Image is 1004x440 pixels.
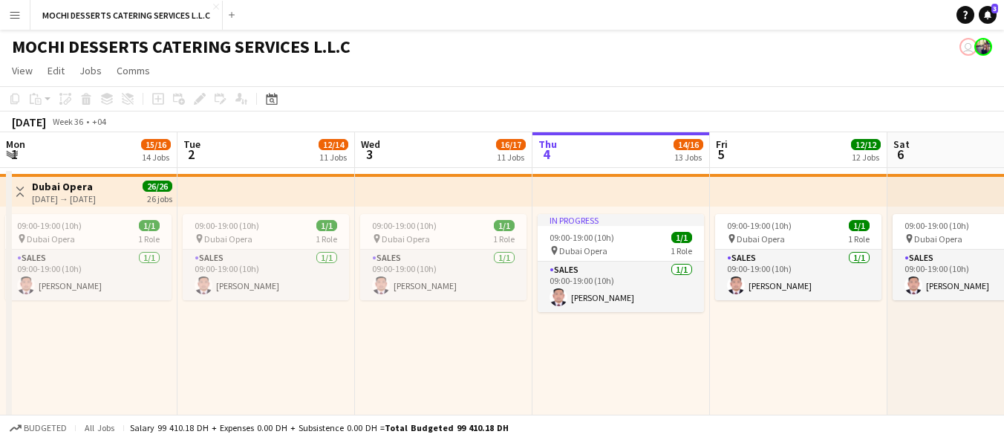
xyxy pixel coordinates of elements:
span: View [12,64,33,77]
a: Edit [42,61,71,80]
div: 13 Jobs [674,152,703,163]
app-card-role: Sales1/109:00-19:00 (10h)[PERSON_NAME] [5,250,172,300]
app-job-card: In progress09:00-19:00 (10h)1/1 Dubai Opera1 RoleSales1/109:00-19:00 (10h)[PERSON_NAME] [538,214,704,312]
app-card-role: Sales1/109:00-19:00 (10h)[PERSON_NAME] [183,250,349,300]
span: 1 Role [848,233,870,245]
span: 3 [359,146,380,163]
span: Dubai Opera [737,233,785,245]
span: 3 [991,4,998,13]
a: View [6,61,39,80]
span: 14/16 [674,139,703,150]
span: Wed [361,137,380,151]
span: Total Budgeted 99 410.18 DH [385,422,509,433]
div: 14 Jobs [142,152,170,163]
span: Budgeted [24,423,67,433]
div: +04 [92,116,106,127]
span: 1 Role [493,233,515,245]
span: 1/1 [494,220,515,231]
app-user-avatar: Venus Joson [974,38,992,56]
div: 11 Jobs [319,152,348,163]
span: 09:00-19:00 (10h) [727,220,792,231]
app-job-card: 09:00-19:00 (10h)1/1 Dubai Opera1 RoleSales1/109:00-19:00 (10h)[PERSON_NAME] [5,214,172,300]
app-job-card: 09:00-19:00 (10h)1/1 Dubai Opera1 RoleSales1/109:00-19:00 (10h)[PERSON_NAME] [183,214,349,300]
span: Edit [48,64,65,77]
span: Comms [117,64,150,77]
app-card-role: Sales1/109:00-19:00 (10h)[PERSON_NAME] [360,250,527,300]
span: Sat [893,137,910,151]
app-card-role: Sales1/109:00-19:00 (10h)[PERSON_NAME] [538,262,704,312]
span: 1 Role [671,245,692,256]
app-card-role: Sales1/109:00-19:00 (10h)[PERSON_NAME] [715,250,881,300]
span: Dubai Opera [204,233,252,245]
span: Fri [716,137,728,151]
span: 09:00-19:00 (10h) [17,220,82,231]
div: Salary 99 410.18 DH + Expenses 0.00 DH + Subsistence 0.00 DH = [130,422,509,433]
div: In progress [538,214,704,226]
span: 1 Role [138,233,160,245]
span: 2 [181,146,201,163]
span: 1 Role [316,233,337,245]
div: [DATE] → [DATE] [32,193,96,204]
button: Budgeted [7,420,69,436]
h1: MOCHI DESSERTS CATERING SERVICES L.L.C [12,36,351,58]
span: Dubai Opera [382,233,430,245]
span: 5 [714,146,728,163]
app-job-card: 09:00-19:00 (10h)1/1 Dubai Opera1 RoleSales1/109:00-19:00 (10h)[PERSON_NAME] [360,214,527,300]
a: Jobs [74,61,108,80]
span: 12/14 [319,139,348,150]
h3: Dubai Opera [32,180,96,193]
span: 16/17 [496,139,526,150]
span: 12/12 [851,139,881,150]
div: [DATE] [12,114,46,129]
span: Tue [183,137,201,151]
span: 1/1 [139,220,160,231]
span: 1/1 [849,220,870,231]
span: Dubai Opera [27,233,75,245]
span: 15/16 [141,139,171,150]
span: 09:00-19:00 (10h) [550,232,614,243]
app-job-card: 09:00-19:00 (10h)1/1 Dubai Opera1 RoleSales1/109:00-19:00 (10h)[PERSON_NAME] [715,214,881,300]
span: 1 [4,146,25,163]
div: 12 Jobs [852,152,880,163]
span: 09:00-19:00 (10h) [195,220,259,231]
span: 09:00-19:00 (10h) [372,220,437,231]
span: 1/1 [671,232,692,243]
span: Week 36 [49,116,86,127]
span: 09:00-19:00 (10h) [904,220,969,231]
span: Jobs [79,64,102,77]
span: Dubai Opera [914,233,962,245]
a: 3 [979,6,997,24]
span: 4 [536,146,557,163]
span: 1/1 [316,220,337,231]
span: 26/26 [143,181,172,192]
span: Thu [538,137,557,151]
span: Dubai Opera [559,245,607,256]
button: MOCHI DESSERTS CATERING SERVICES L.L.C [30,1,223,30]
span: All jobs [82,422,117,433]
app-user-avatar: Rudi Yriarte [959,38,977,56]
span: 6 [891,146,910,163]
div: 11 Jobs [497,152,525,163]
span: Mon [6,137,25,151]
a: Comms [111,61,156,80]
div: 26 jobs [147,192,172,204]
